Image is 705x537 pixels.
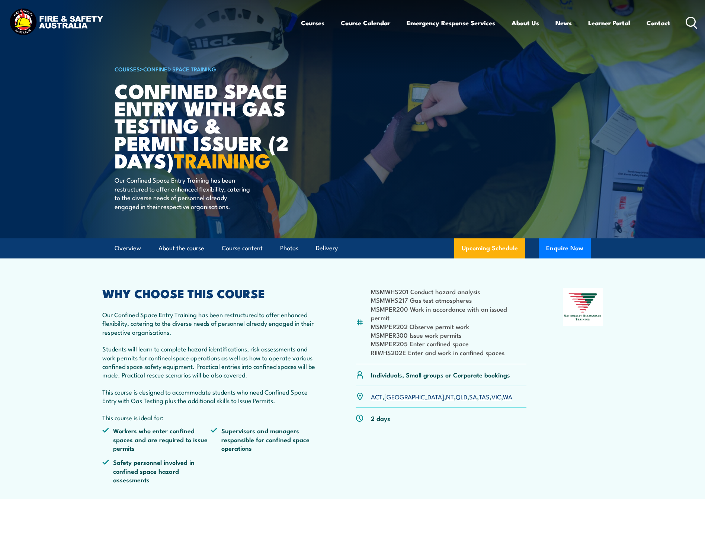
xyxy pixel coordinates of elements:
a: Upcoming Schedule [454,238,525,258]
li: MSMPER200 Work in accordance with an issued permit [371,305,527,322]
button: Enquire Now [539,238,591,258]
a: VIC [491,392,501,401]
a: COURSES [115,65,140,73]
li: MSMPER202 Observe permit work [371,322,527,331]
p: Students will learn to complete hazard identifications, risk assessments and work permits for con... [102,344,320,379]
p: This course is ideal for: [102,413,320,422]
p: This course is designed to accommodate students who need Confined Space Entry with Gas Testing pl... [102,388,320,405]
li: MSMPER205 Enter confined space [371,339,527,348]
a: Delivery [316,238,338,258]
li: RIIWHS202E Enter and work in confined spaces [371,348,527,357]
p: , , , , , , , [371,392,512,401]
h2: WHY CHOOSE THIS COURSE [102,288,320,298]
a: [GEOGRAPHIC_DATA] [384,392,444,401]
li: Supervisors and managers responsible for confined space operations [211,426,319,452]
a: Learner Portal [588,13,630,33]
li: MSMWHS217 Gas test atmospheres [371,296,527,304]
a: Emergency Response Services [407,13,495,33]
a: TAS [479,392,490,401]
a: Course content [222,238,263,258]
a: Courses [301,13,324,33]
p: Our Confined Space Entry Training has been restructured to offer enhanced flexibility, catering t... [115,176,250,210]
a: Photos [280,238,298,258]
p: 2 days [371,414,390,422]
p: Individuals, Small groups or Corporate bookings [371,370,510,379]
h1: Confined Space Entry with Gas Testing & Permit Issuer (2 days) [115,82,298,169]
a: NT [446,392,454,401]
a: WA [503,392,512,401]
a: Overview [115,238,141,258]
li: Safety personnel involved in confined space hazard assessments [102,458,211,484]
a: Confined Space Training [143,65,216,73]
h6: > [115,64,298,73]
a: ACT [371,392,382,401]
a: SA [469,392,477,401]
a: About the course [158,238,204,258]
img: Nationally Recognised Training logo. [563,288,603,326]
li: MSMWHS201 Conduct hazard analysis [371,287,527,296]
a: QLD [456,392,467,401]
a: Contact [647,13,670,33]
p: Our Confined Space Entry Training has been restructured to offer enhanced flexibility, catering t... [102,310,320,336]
a: Course Calendar [341,13,390,33]
a: News [555,13,572,33]
a: About Us [512,13,539,33]
li: Workers who enter confined spaces and are required to issue permits [102,426,211,452]
strong: TRAINING [174,144,270,175]
li: MSMPER300 Issue work permits [371,331,527,339]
